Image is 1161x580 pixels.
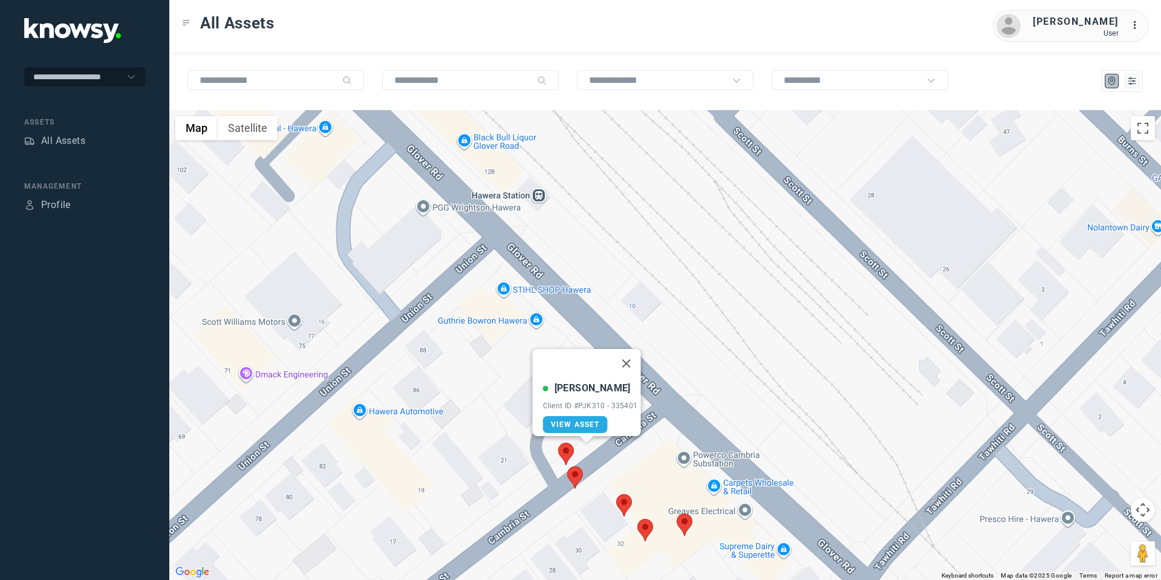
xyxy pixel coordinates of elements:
div: : [1131,18,1145,34]
div: [PERSON_NAME] [554,381,631,396]
button: Close [611,349,640,378]
div: : [1131,18,1145,33]
img: Google [172,564,212,580]
div: Search [342,76,352,85]
div: Search [537,76,547,85]
button: Drag Pegman onto the map to open Street View [1131,541,1155,565]
div: Assets [24,135,35,146]
button: Toggle fullscreen view [1131,116,1155,140]
a: ProfileProfile [24,198,71,212]
a: View Asset [543,416,608,433]
div: Toggle Menu [182,19,190,27]
a: Open this area in Google Maps (opens a new window) [172,564,212,580]
tspan: ... [1131,21,1143,30]
span: Map data ©2025 Google [1001,572,1072,579]
a: Terms [1079,572,1098,579]
div: Profile [41,198,71,212]
span: View Asset [551,420,600,429]
div: Profile [24,200,35,210]
div: User [1033,29,1119,37]
div: Map [1107,76,1117,86]
div: All Assets [41,134,85,148]
button: Map camera controls [1131,498,1155,522]
img: avatar.png [997,14,1021,38]
img: Application Logo [24,18,121,43]
div: Management [24,181,145,192]
div: Client ID #PJK310 - 335401 [543,402,638,410]
span: All Assets [200,12,275,34]
div: List [1127,76,1137,86]
a: AssetsAll Assets [24,134,85,148]
button: Keyboard shortcuts [941,572,994,580]
a: Report a map error [1105,572,1157,579]
button: Show street map [175,116,218,140]
div: Assets [24,117,145,128]
div: [PERSON_NAME] [1033,15,1119,29]
button: Show satellite imagery [218,116,278,140]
